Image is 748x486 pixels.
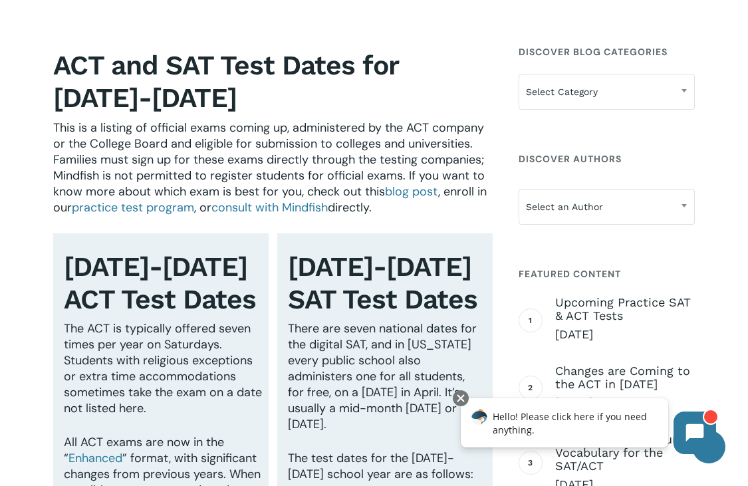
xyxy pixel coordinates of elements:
span: Upcoming Practice SAT & ACT Tests [555,296,695,322]
span: , enroll in our [53,183,487,215]
span: [DATE] [555,326,695,342]
span: directly. [328,199,372,215]
span: Select an Author [519,189,695,225]
b: [DATE]-[DATE] SAT Test Dates [288,251,477,315]
a: blog post [385,183,438,199]
span: , or [194,199,211,215]
a: Enhanced [68,450,122,466]
h4: Discover Authors [519,147,695,171]
iframe: Chatbot [447,388,729,467]
b: ACT and SAT Test Dates for [DATE]-[DATE] [53,49,398,114]
a: Changes are Coming to the ACT in [DATE] [DATE] [555,364,695,411]
span: The ACT is typically offered seven times per year on Saturdays. Students with religious exception... [64,320,262,416]
b: [DATE]-[DATE] ACT Test Dates [64,251,256,315]
span: There are seven national dates for the digital SAT, and in [US_STATE] every public school also ad... [288,320,477,432]
span: Changes are Coming to the ACT in [DATE] [555,364,695,391]
h4: Featured Content [519,262,695,286]
a: consult with Mindfish [211,199,328,215]
span: Select an Author [519,193,694,221]
a: practice test program [72,199,194,215]
h4: Discover Blog Categories [519,40,695,64]
span: Select Category [519,74,695,110]
span: This is a listing of official exams coming up, administered by the ACT company or the College Boa... [53,120,485,199]
span: Select Category [519,78,694,106]
span: All ACT exams are now in the “ [64,434,224,466]
a: Upcoming Practice SAT & ACT Tests [DATE] [555,296,695,342]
